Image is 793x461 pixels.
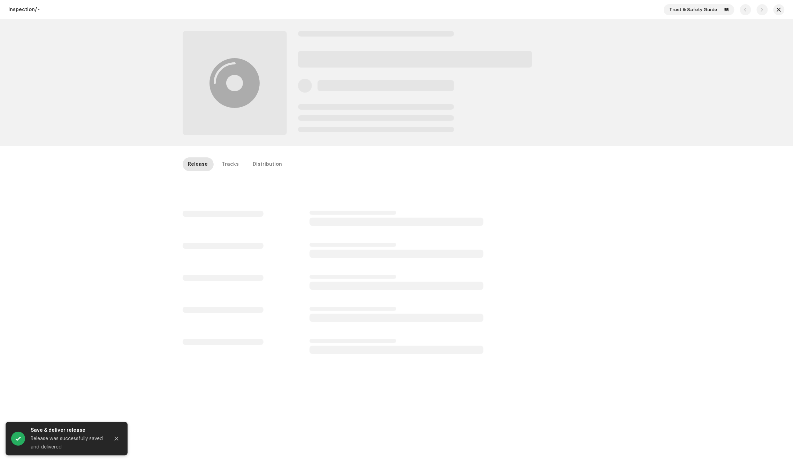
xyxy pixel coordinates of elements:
[188,157,208,171] div: Release
[109,432,123,446] button: Close
[222,157,239,171] div: Tracks
[253,157,282,171] div: Distribution
[31,435,104,451] div: Release was successfully saved and delivered
[31,426,104,435] div: Save & deliver release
